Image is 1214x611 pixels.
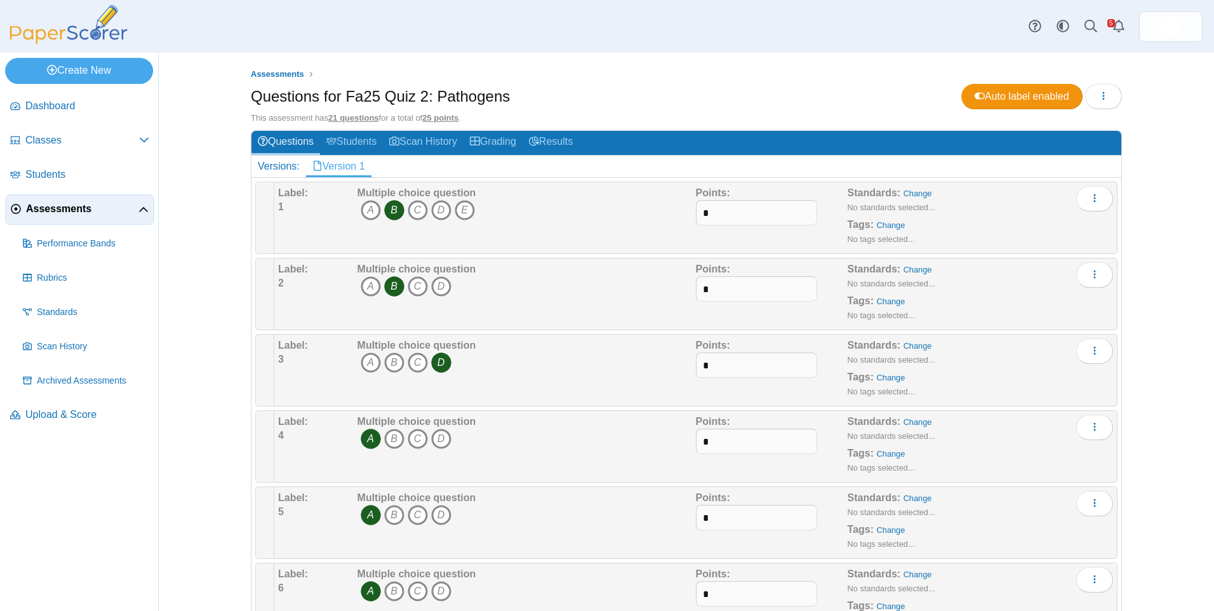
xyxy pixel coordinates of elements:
h1: Questions for Fa25 Quiz 2: Pathogens [251,86,510,107]
span: Auto label enabled [975,91,1069,102]
i: B [384,505,404,525]
i: D [431,200,451,220]
a: Rubrics [18,263,154,293]
span: Scan History [37,340,149,353]
b: Label: [278,568,308,579]
a: Change [877,525,905,535]
b: Multiple choice question [357,416,476,427]
a: Create New [5,58,153,83]
i: D [431,505,451,525]
i: C [408,505,428,525]
small: No standards selected... [848,355,935,365]
span: Assessments [251,69,304,79]
a: Archived Assessments [18,366,154,396]
img: ps.hreErqNOxSkiDGg1 [1161,17,1181,37]
i: D [431,352,451,373]
small: No tags selected... [848,539,915,549]
b: Standards: [848,340,901,351]
b: Tags: [848,295,874,306]
div: Versions: [251,156,306,177]
span: Performance Bands [37,238,149,250]
i: C [408,200,428,220]
span: Upload & Score [25,408,149,422]
i: B [384,581,404,601]
small: No standards selected... [848,507,935,517]
b: Label: [278,492,308,503]
small: No tags selected... [848,234,915,244]
button: More options [1076,339,1113,364]
a: Results [523,131,579,154]
i: C [408,581,428,601]
i: A [361,581,381,601]
a: PaperScorer [5,35,132,46]
i: B [384,352,404,373]
b: Points: [696,492,730,503]
small: No tags selected... [848,463,915,473]
a: Change [904,341,932,351]
b: Tags: [848,524,874,535]
i: D [431,276,451,297]
span: Assessments [26,202,138,216]
button: More options [1076,491,1113,516]
span: Students [25,168,149,182]
a: Change [877,373,905,382]
img: PaperScorer [5,5,132,44]
b: Points: [696,187,730,198]
u: 21 questions [328,113,378,123]
i: B [384,200,404,220]
b: Standards: [848,492,901,503]
small: No standards selected... [848,431,935,441]
b: Tags: [848,600,874,611]
small: No tags selected... [848,311,915,320]
b: Tags: [848,372,874,382]
i: A [361,352,381,373]
i: D [431,429,451,449]
b: 4 [278,430,284,441]
button: More options [1076,262,1113,288]
a: Change [904,417,932,427]
small: No tags selected... [848,387,915,396]
b: Multiple choice question [357,264,476,274]
button: More options [1076,567,1113,593]
i: B [384,429,404,449]
a: Students [5,160,154,191]
a: Change [877,449,905,459]
i: C [408,276,428,297]
span: Dashboard [25,99,149,113]
b: 6 [278,582,284,593]
small: No standards selected... [848,279,935,288]
i: A [361,276,381,297]
i: D [431,581,451,601]
b: Standards: [848,187,901,198]
i: A [361,505,381,525]
b: Multiple choice question [357,568,476,579]
b: Multiple choice question [357,187,476,198]
b: Standards: [848,568,901,579]
a: Dashboard [5,91,154,122]
b: 2 [278,278,284,288]
b: Multiple choice question [357,492,476,503]
small: No standards selected... [848,203,935,212]
span: Classes [25,133,139,147]
a: Scan History [383,131,464,154]
i: E [455,200,475,220]
a: Standards [18,297,154,328]
b: Label: [278,340,308,351]
b: Multiple choice question [357,340,476,351]
b: 3 [278,354,284,365]
a: ps.hreErqNOxSkiDGg1 [1139,11,1203,42]
a: Grading [464,131,523,154]
b: Points: [696,264,730,274]
i: A [361,200,381,220]
i: C [408,429,428,449]
b: Tags: [848,448,874,459]
b: Points: [696,568,730,579]
i: B [384,276,404,297]
small: No standards selected... [848,584,935,593]
b: Standards: [848,264,901,274]
a: Version 1 [306,156,371,177]
a: Students [320,131,383,154]
u: 25 points [422,113,458,123]
a: Classes [5,126,154,156]
a: Performance Bands [18,229,154,259]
